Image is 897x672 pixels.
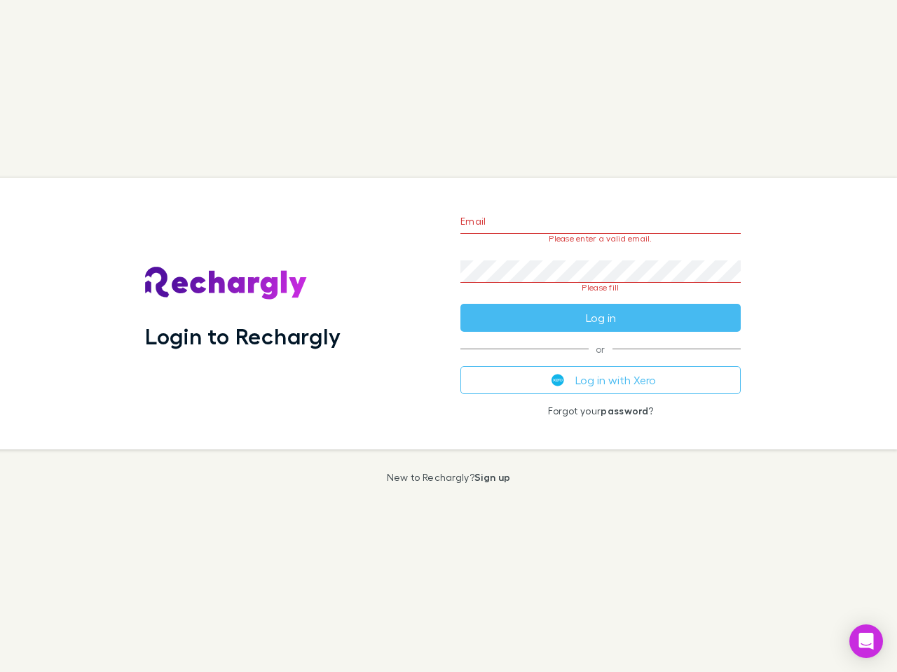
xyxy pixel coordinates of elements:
span: or [460,349,741,349]
button: Log in [460,304,741,332]
p: Please enter a valid email. [460,234,741,244]
a: Sign up [474,471,510,483]
div: Open Intercom Messenger [849,624,883,658]
p: Please fill [460,283,741,293]
p: New to Rechargly? [387,472,511,483]
p: Forgot your ? [460,405,741,416]
button: Log in with Xero [460,366,741,394]
img: Rechargly's Logo [145,267,308,300]
img: Xero's logo [552,374,564,386]
a: password [601,405,648,416]
h1: Login to Rechargly [145,323,341,349]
